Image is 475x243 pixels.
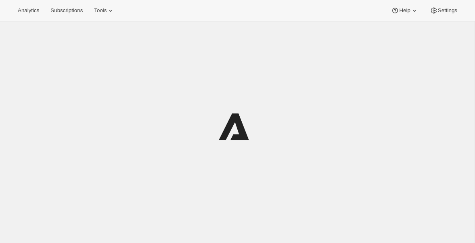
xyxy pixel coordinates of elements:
[89,5,119,16] button: Tools
[18,7,39,14] span: Analytics
[13,5,44,16] button: Analytics
[50,7,83,14] span: Subscriptions
[425,5,462,16] button: Settings
[46,5,88,16] button: Subscriptions
[94,7,107,14] span: Tools
[438,7,457,14] span: Settings
[386,5,423,16] button: Help
[399,7,410,14] span: Help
